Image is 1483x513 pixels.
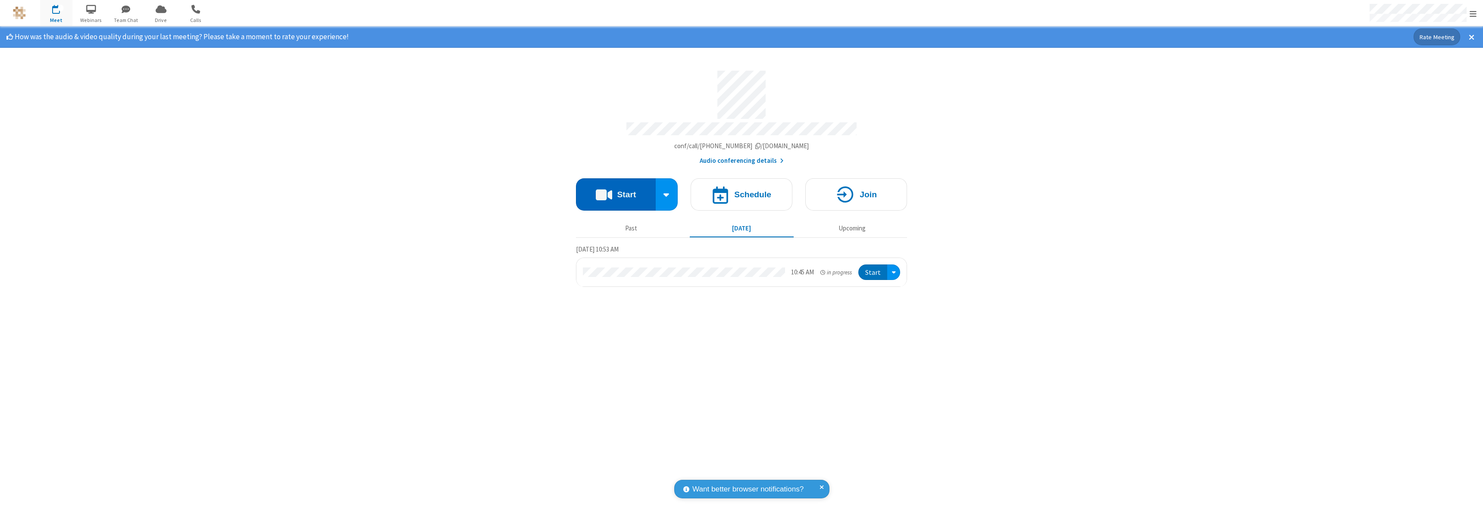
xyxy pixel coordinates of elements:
span: [DATE] 10:53 AM [576,245,619,253]
button: Past [579,221,683,237]
button: Start [858,264,887,280]
span: Team Chat [110,16,142,24]
div: 1 [58,5,64,11]
button: Rate Meeting [1414,28,1460,45]
span: Calls [180,16,212,24]
span: How was the audio & video quality during your last meeting? Please take a moment to rate your exp... [15,32,349,41]
button: Join [805,178,907,211]
button: Copy my meeting room linkCopy my meeting room link [674,141,809,151]
button: Upcoming [800,221,904,237]
div: 10:45 AM [791,267,814,277]
iframe: Chat [1461,491,1477,507]
h4: Schedule [734,190,771,199]
span: Webinars [75,16,107,24]
button: Schedule [691,178,792,211]
span: Copy my meeting room link [674,142,809,150]
button: Start [576,178,656,211]
section: Today's Meetings [576,244,907,287]
span: Drive [145,16,177,24]
span: Want better browser notifications? [692,484,804,495]
h4: Start [617,190,636,199]
section: Account details [576,64,907,165]
div: Open menu [887,264,900,280]
button: Audio conferencing details [700,156,784,166]
span: Meet [40,16,72,24]
em: in progress [820,268,852,277]
img: QA Selenium DO NOT DELETE OR CHANGE [13,6,26,19]
h4: Join [860,190,877,199]
div: Start conference options [656,178,678,211]
button: [DATE] [690,221,794,237]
